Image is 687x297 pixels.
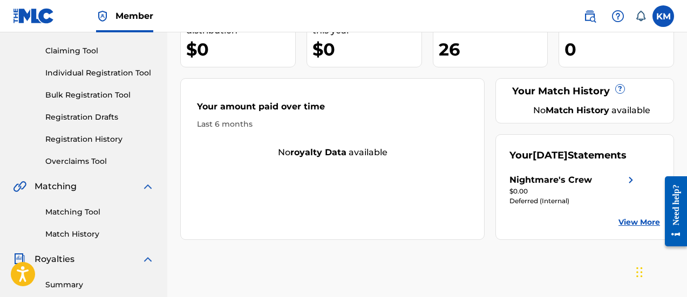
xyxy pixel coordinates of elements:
img: right chevron icon [624,174,637,187]
div: Your Statements [509,148,627,163]
span: ? [616,85,624,93]
div: Nightmare's Crew [509,174,592,187]
img: expand [141,253,154,266]
a: Claiming Tool [45,45,154,57]
div: Your Match History [509,84,660,99]
a: View More [618,217,660,228]
div: Last 6 months [197,119,468,130]
div: 0 [564,37,674,61]
img: Royalties [13,253,26,266]
a: Individual Registration Tool [45,67,154,79]
span: [DATE] [533,149,568,161]
span: Matching [35,180,77,193]
a: Public Search [579,5,601,27]
span: Member [115,10,153,22]
strong: Match History [546,105,609,115]
a: Matching Tool [45,206,154,218]
img: Top Rightsholder [96,10,109,23]
a: Registration History [45,134,154,145]
div: $0 [312,37,421,61]
a: Registration Drafts [45,112,154,123]
a: Match History [45,229,154,240]
iframe: Resource Center [657,168,687,254]
iframe: Chat Widget [633,245,687,297]
strong: royalty data [290,147,346,157]
img: MLC Logo [13,8,55,24]
div: Notifications [635,11,646,22]
img: expand [141,180,154,193]
div: No available [181,146,484,159]
div: 26 [439,37,548,61]
div: No available [523,104,660,117]
a: Summary [45,279,154,291]
a: Bulk Registration Tool [45,89,154,101]
div: Deferred (Internal) [509,196,637,206]
a: Nightmare's Crewright chevron icon$0.00Deferred (Internal) [509,174,637,206]
div: Help [607,5,629,27]
a: Overclaims Tool [45,156,154,167]
div: Your amount paid over time [197,100,468,119]
img: help [611,10,624,23]
img: Matching [13,180,26,193]
img: search [583,10,596,23]
div: $0 [186,37,295,61]
div: Drag [636,256,643,288]
div: User Menu [652,5,674,27]
div: $0.00 [509,187,637,196]
span: Royalties [35,253,74,266]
